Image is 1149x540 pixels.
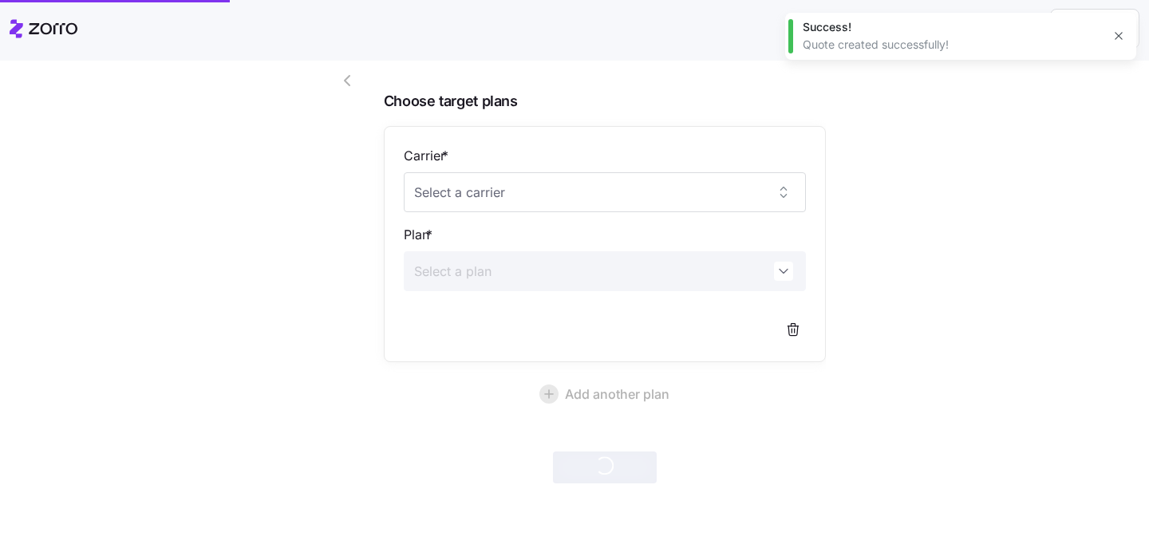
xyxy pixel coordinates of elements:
label: Plan [404,225,436,245]
span: Choose target plans [384,90,826,113]
svg: add icon [539,384,559,404]
input: Select a carrier [404,172,806,212]
button: Add another plan [384,375,826,413]
span: Add another plan [565,384,669,404]
div: Quote created successfully! [803,37,1101,53]
input: Select a plan [404,251,806,291]
label: Carrier [404,146,452,166]
div: Success! [803,19,1101,35]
